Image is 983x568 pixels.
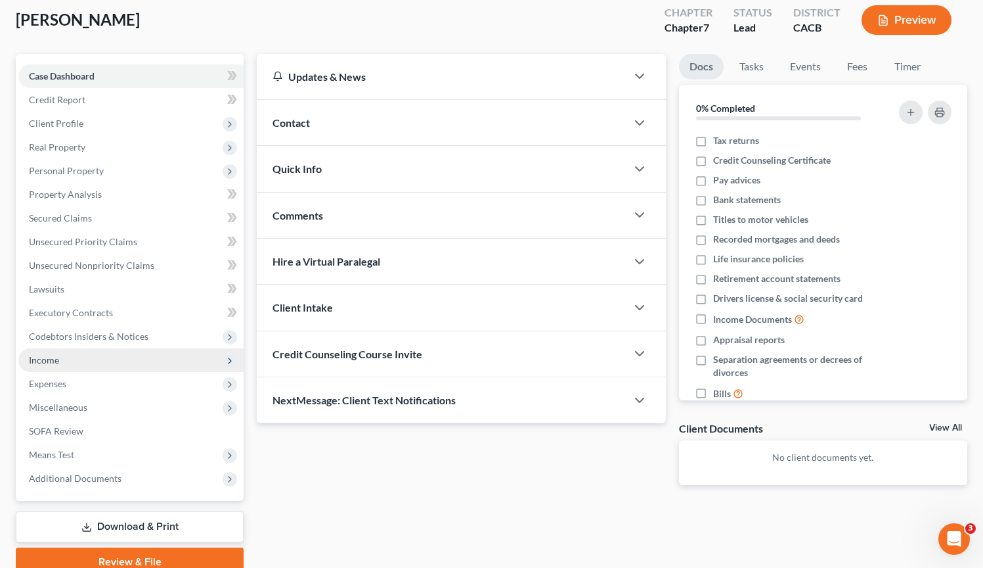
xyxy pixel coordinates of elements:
span: Real Property [29,141,85,153]
span: 3 [965,523,976,534]
a: Tasks [729,54,774,80]
span: Credit Counseling Certificate [713,154,831,167]
span: Case Dashboard [29,70,95,82]
span: Personal Property [29,165,104,176]
a: Case Dashboard [18,64,244,88]
span: Additional Documents [29,473,121,484]
a: Timer [884,54,931,80]
span: Means Test [29,449,74,460]
span: Secured Claims [29,212,92,224]
a: Events [779,54,831,80]
span: Drivers license & social security card [713,292,863,305]
span: Miscellaneous [29,402,87,413]
span: Appraisal reports [713,333,785,346]
p: No client documents yet. [689,451,957,464]
span: Codebtors Insiders & Notices [29,331,148,342]
div: Client Documents [679,421,763,435]
span: Recorded mortgages and deeds [713,233,840,246]
strong: 0% Completed [696,103,755,114]
span: 7 [703,21,709,34]
a: Fees [837,54,879,80]
a: Secured Claims [18,206,244,230]
div: Lead [733,20,772,35]
span: Credit Counseling Course Invite [273,348,422,360]
span: Tax returns [713,134,759,147]
div: Status [733,5,772,20]
span: Titles to motor vehicles [713,213,808,226]
span: Comments [273,209,323,222]
div: Chapter [665,20,712,35]
span: NextMessage: Client Text Notifications [273,394,456,406]
a: SOFA Review [18,419,244,443]
span: Unsecured Priority Claims [29,236,137,247]
a: Unsecured Nonpriority Claims [18,254,244,277]
span: Pay advices [713,174,760,187]
span: Credit Report [29,94,85,105]
a: Docs [679,54,724,80]
span: Bank statements [713,193,781,206]
span: Bills [713,387,731,400]
span: Separation agreements or decrees of divorces [713,353,884,379]
span: Income [29,354,59,366]
span: Retirement account statements [713,272,841,285]
a: View All [929,423,962,433]
span: Executory Contracts [29,307,113,318]
a: Download & Print [16,511,244,542]
div: Chapter [665,5,712,20]
span: Income Documents [713,313,792,326]
span: Hire a Virtual Paralegal [273,255,380,268]
span: Client Intake [273,301,333,314]
iframe: Intercom live chat [938,523,970,555]
a: Credit Report [18,88,244,112]
a: Lawsuits [18,277,244,301]
div: CACB [793,20,841,35]
span: Lawsuits [29,283,64,295]
span: SOFA Review [29,425,83,437]
span: Client Profile [29,118,83,129]
span: Quick Info [273,162,322,175]
span: Expenses [29,378,66,389]
a: Executory Contracts [18,301,244,325]
button: Preview [862,5,951,35]
a: Unsecured Priority Claims [18,230,244,254]
div: District [793,5,841,20]
span: [PERSON_NAME] [16,10,140,29]
a: Property Analysis [18,183,244,206]
span: Contact [273,116,310,129]
span: Life insurance policies [713,252,804,266]
div: Updates & News [273,70,611,83]
span: Property Analysis [29,189,102,200]
span: Unsecured Nonpriority Claims [29,260,154,271]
